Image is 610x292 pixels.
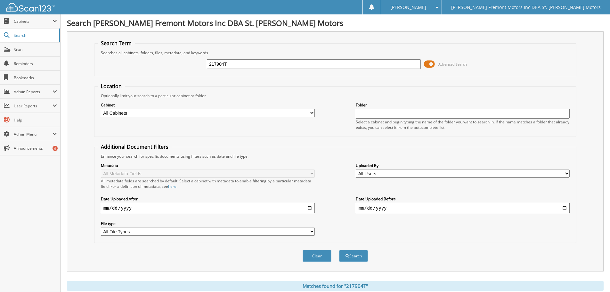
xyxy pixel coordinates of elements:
input: start [101,203,315,213]
label: Date Uploaded After [101,196,315,202]
legend: Location [98,83,125,90]
span: [PERSON_NAME] Fremont Motors Inc DBA St. [PERSON_NAME] Motors [451,5,601,9]
span: Advanced Search [438,62,467,67]
legend: Additional Document Filters [98,143,172,150]
div: Select a cabinet and begin typing the name of the folder you want to search in. If the name match... [356,119,570,130]
div: Enhance your search for specific documents using filters such as date and file type. [98,154,573,159]
span: Announcements [14,146,57,151]
span: Reminders [14,61,57,66]
legend: Search Term [98,40,135,47]
div: All metadata fields are searched by default. Select a cabinet with metadata to enable filtering b... [101,178,315,189]
div: Matches found for "217904T" [67,281,604,291]
div: Searches all cabinets, folders, files, metadata, and keywords [98,50,573,55]
div: Optionally limit your search to a particular cabinet or folder [98,93,573,98]
label: Uploaded By [356,163,570,168]
span: Admin Menu [14,131,53,137]
span: [PERSON_NAME] [390,5,426,9]
label: Folder [356,102,570,108]
span: Bookmarks [14,75,57,80]
img: scan123-logo-white.svg [6,3,54,12]
span: Cabinets [14,19,53,24]
span: User Reports [14,103,53,109]
h1: Search [PERSON_NAME] Fremont Motors Inc DBA St. [PERSON_NAME] Motors [67,18,604,28]
a: here [168,184,176,189]
label: Metadata [101,163,315,168]
span: Scan [14,47,57,52]
label: Cabinet [101,102,315,108]
span: Admin Reports [14,89,53,95]
button: Search [339,250,368,262]
button: Clear [303,250,331,262]
input: end [356,203,570,213]
label: Date Uploaded Before [356,196,570,202]
label: File type [101,221,315,226]
span: Search [14,33,56,38]
span: Help [14,117,57,123]
div: 6 [53,146,58,151]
